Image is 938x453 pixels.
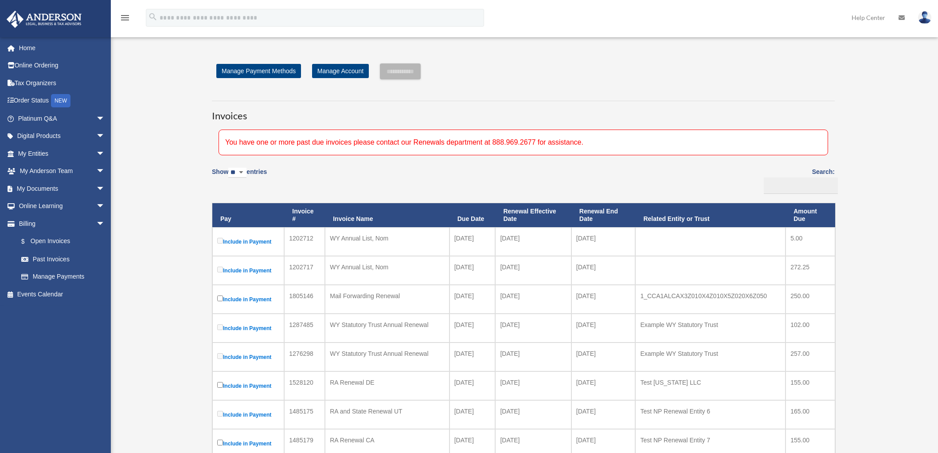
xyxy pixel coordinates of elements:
div: WY Annual List, Nom [330,232,445,244]
a: Billingarrow_drop_down [6,215,114,232]
td: 155.00 [786,371,835,400]
td: [DATE] [449,371,496,400]
td: 1805146 [284,285,325,314]
td: [DATE] [495,285,571,314]
td: 1_CCA1ALCAX3Z010X4Z010X5Z020X6Z050 [635,285,786,314]
a: Order StatusNEW [6,92,118,110]
a: Online Ordering [6,57,118,75]
td: Example WY Statutory Trust [635,343,786,371]
td: [DATE] [495,256,571,285]
input: Include in Payment [217,411,223,417]
i: search [148,12,158,22]
input: Include in Payment [217,382,223,388]
td: 165.00 [786,400,835,429]
div: WY Statutory Trust Annual Renewal [330,347,445,360]
th: Due Date: activate to sort column ascending [449,203,496,227]
a: My Entitiesarrow_drop_down [6,145,118,162]
a: My Anderson Teamarrow_drop_down [6,162,118,180]
div: RA Renewal DE [330,376,445,389]
div: RA Renewal CA [330,434,445,446]
td: 102.00 [786,314,835,343]
th: Amount Due: activate to sort column ascending [786,203,835,227]
a: Manage Payment Methods [216,64,301,78]
a: Events Calendar [6,285,118,303]
td: Test NP Renewal Entity 6 [635,400,786,429]
input: Include in Payment [217,440,223,445]
select: Showentries [228,168,246,178]
td: 1202712 [284,227,325,256]
div: Mail Forwarding Renewal [330,290,445,302]
td: [DATE] [495,400,571,429]
div: You have one or more past due invoices please contact our Renewals department at 888.969.2677 for... [219,130,828,155]
a: My Documentsarrow_drop_down [6,180,118,197]
th: Invoice Name: activate to sort column ascending [325,203,449,227]
span: arrow_drop_down [96,110,114,128]
span: arrow_drop_down [96,215,114,233]
td: [DATE] [495,343,571,371]
input: Include in Payment [217,324,223,330]
span: arrow_drop_down [96,145,114,163]
div: WY Statutory Trust Annual Renewal [330,319,445,331]
td: [DATE] [571,227,636,256]
td: 1485175 [284,400,325,429]
label: Include in Payment [217,323,279,334]
label: Include in Payment [217,265,279,276]
td: [DATE] [449,285,496,314]
a: Digital Productsarrow_drop_down [6,127,118,145]
span: arrow_drop_down [96,162,114,181]
td: 272.25 [786,256,835,285]
a: Past Invoices [12,250,114,268]
label: Include in Payment [217,351,279,362]
a: Platinum Q&Aarrow_drop_down [6,110,118,127]
input: Include in Payment [217,267,223,272]
a: Tax Organizers [6,74,118,92]
td: Test [US_STATE] LLC [635,371,786,400]
div: RA and State Renewal UT [330,405,445,418]
div: WY Annual List, Nom [330,261,445,273]
td: 257.00 [786,343,835,371]
a: Manage Account [312,64,369,78]
th: Related Entity or Trust: activate to sort column ascending [635,203,786,227]
td: 1202717 [284,256,325,285]
label: Include in Payment [217,294,279,305]
label: Include in Payment [217,409,279,420]
td: [DATE] [495,314,571,343]
img: User Pic [918,11,931,24]
span: $ [26,236,31,247]
i: menu [120,12,130,23]
td: 250.00 [786,285,835,314]
div: NEW [51,94,70,107]
label: Show entries [212,166,267,187]
label: Search: [761,166,835,194]
th: Invoice #: activate to sort column ascending [284,203,325,227]
td: 1528120 [284,371,325,400]
h3: Invoices [212,101,835,123]
td: 1287485 [284,314,325,343]
a: Home [6,39,118,57]
th: Pay: activate to sort column descending [212,203,284,227]
span: arrow_drop_down [96,127,114,146]
td: [DATE] [449,256,496,285]
td: [DATE] [571,371,636,400]
td: [DATE] [571,343,636,371]
label: Include in Payment [217,236,279,247]
a: $Open Invoices [12,232,109,251]
a: Online Learningarrow_drop_down [6,197,118,215]
label: Include in Payment [217,438,279,449]
a: menu [120,16,130,23]
img: Anderson Advisors Platinum Portal [4,11,84,28]
td: [DATE] [571,400,636,429]
td: [DATE] [571,256,636,285]
span: arrow_drop_down [96,180,114,198]
td: [DATE] [449,314,496,343]
td: [DATE] [495,371,571,400]
th: Renewal Effective Date: activate to sort column ascending [495,203,571,227]
span: arrow_drop_down [96,197,114,216]
td: 5.00 [786,227,835,256]
td: [DATE] [449,400,496,429]
label: Include in Payment [217,380,279,391]
a: Manage Payments [12,268,114,286]
td: 1276298 [284,343,325,371]
td: [DATE] [571,314,636,343]
td: Example WY Statutory Trust [635,314,786,343]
